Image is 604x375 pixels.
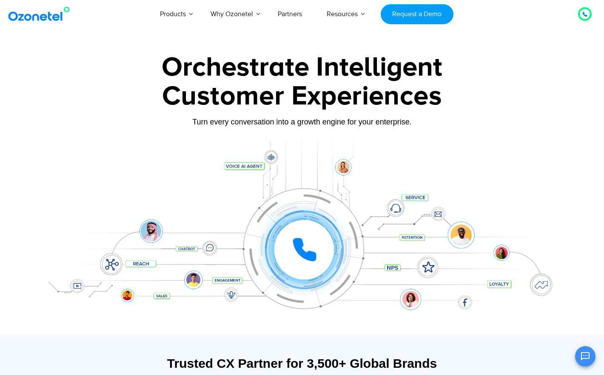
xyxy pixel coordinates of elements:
div: Turn every conversation into a growth engine for your enterprise. [36,117,568,127]
div: Trusted CX Partner for 3,500+ Global Brands [40,356,564,371]
button: Open chat [575,346,595,367]
a: Request a Demo [381,4,453,24]
div: Orchestrate Intelligent [36,54,568,81]
div: Customer Experiences [36,76,568,117]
